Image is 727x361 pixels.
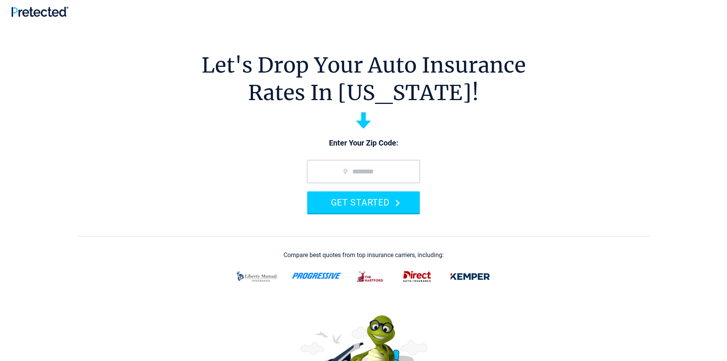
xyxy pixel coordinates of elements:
button: GET STARTED [307,191,420,213]
img: liberty [232,267,282,287]
img: progressive [292,273,343,279]
h1: Let's Drop Your Auto Insurance Rates In [US_STATE]! [201,52,526,107]
img: thehartford [352,267,389,287]
p: Enter Your Zip Code: [300,138,427,149]
input: zip code [307,160,420,183]
img: kemper [445,267,495,287]
img: Pretected Logo [11,6,68,17]
img: direct [398,267,436,287]
div: Compare best quotes from top insurance carriers, including: [284,252,444,259]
